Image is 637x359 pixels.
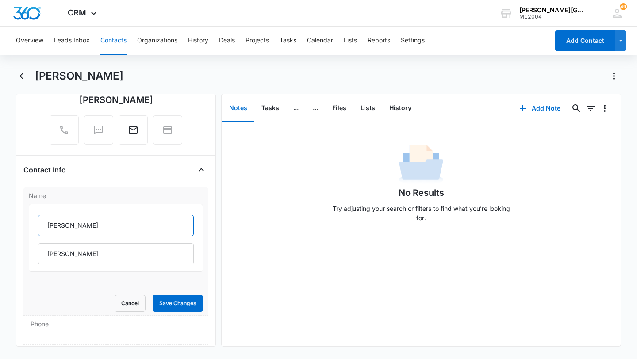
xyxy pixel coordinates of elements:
div: account name [519,7,584,14]
button: Files [325,95,353,122]
button: Back [16,69,30,83]
div: account id [519,14,584,20]
dd: --- [31,330,201,341]
p: Try adjusting your search or filters to find what you’re looking for. [328,204,514,222]
button: Tasks [254,95,286,122]
button: Calendar [307,27,333,55]
button: History [188,27,208,55]
button: Overview [16,27,43,55]
button: Lists [353,95,382,122]
label: Phone [31,319,201,328]
span: 49 [620,3,627,10]
button: Contacts [100,27,127,55]
button: History [382,95,418,122]
div: [PERSON_NAME] [79,93,153,107]
button: Search... [569,101,583,115]
button: Add Contact [555,30,615,51]
button: ... [306,95,325,122]
button: Close [194,163,208,177]
div: Phone--- [23,316,208,345]
button: Save Changes [153,295,203,312]
button: Add Note [510,98,569,119]
label: Name [29,191,203,200]
button: Filters [583,101,598,115]
button: Lists [344,27,357,55]
button: Email [119,115,148,145]
img: No Data [399,142,443,186]
button: Overflow Menu [598,101,612,115]
input: Last Name [38,243,194,264]
button: Tasks [280,27,296,55]
h1: No Results [399,186,444,199]
button: Organizations [137,27,177,55]
div: notifications count [620,3,627,10]
button: Cancel [115,295,146,312]
button: Leads Inbox [54,27,90,55]
button: Settings [401,27,425,55]
button: Notes [222,95,254,122]
h1: [PERSON_NAME] [35,69,123,83]
input: First Name [38,215,194,236]
button: Actions [607,69,621,83]
a: Email [119,129,148,137]
h4: Contact Info [23,164,66,175]
button: Reports [368,27,390,55]
button: Deals [219,27,235,55]
button: Projects [246,27,269,55]
button: ... [286,95,306,122]
span: CRM [68,8,86,17]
